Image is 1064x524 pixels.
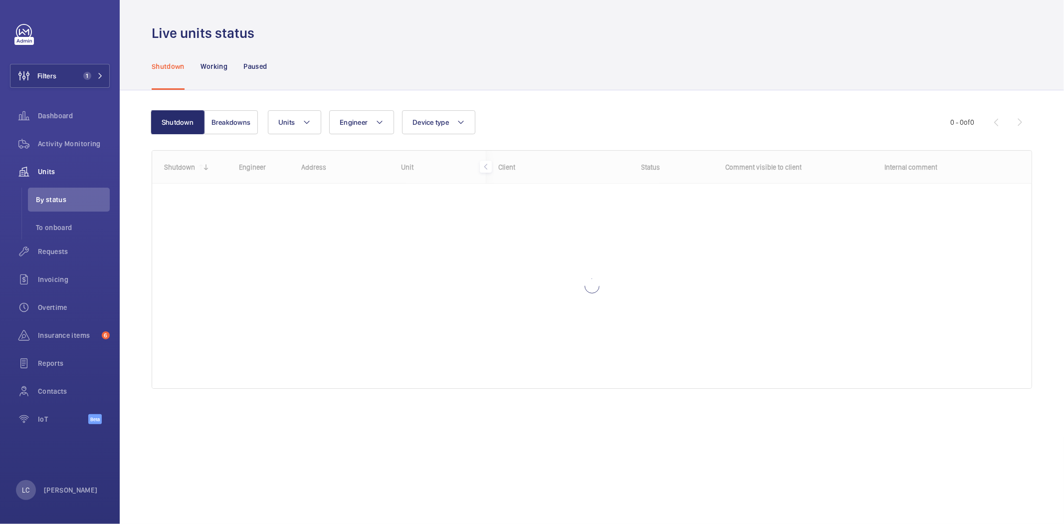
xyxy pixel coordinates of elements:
span: Requests [38,247,110,257]
span: Dashboard [38,111,110,121]
span: IoT [38,414,88,424]
span: By status [36,195,110,205]
span: Activity Monitoring [38,139,110,149]
span: 1 [83,72,91,80]
span: Beta [88,414,102,424]
span: Insurance items [38,330,98,340]
span: of [964,118,970,126]
span: Units [38,167,110,177]
span: Invoicing [38,274,110,284]
p: [PERSON_NAME] [44,485,98,495]
p: Shutdown [152,61,185,71]
span: Device type [413,118,449,126]
span: Reports [38,358,110,368]
span: To onboard [36,223,110,233]
h1: Live units status [152,24,260,42]
span: 6 [102,331,110,339]
p: Working [201,61,227,71]
button: Device type [402,110,475,134]
p: LC [22,485,29,495]
button: Shutdown [151,110,205,134]
button: Units [268,110,321,134]
span: Engineer [340,118,368,126]
button: Engineer [329,110,394,134]
button: Filters1 [10,64,110,88]
span: Units [278,118,295,126]
span: 0 - 0 0 [950,119,974,126]
span: Filters [37,71,56,81]
span: Contacts [38,386,110,396]
span: Overtime [38,302,110,312]
button: Breakdowns [204,110,258,134]
p: Paused [243,61,267,71]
